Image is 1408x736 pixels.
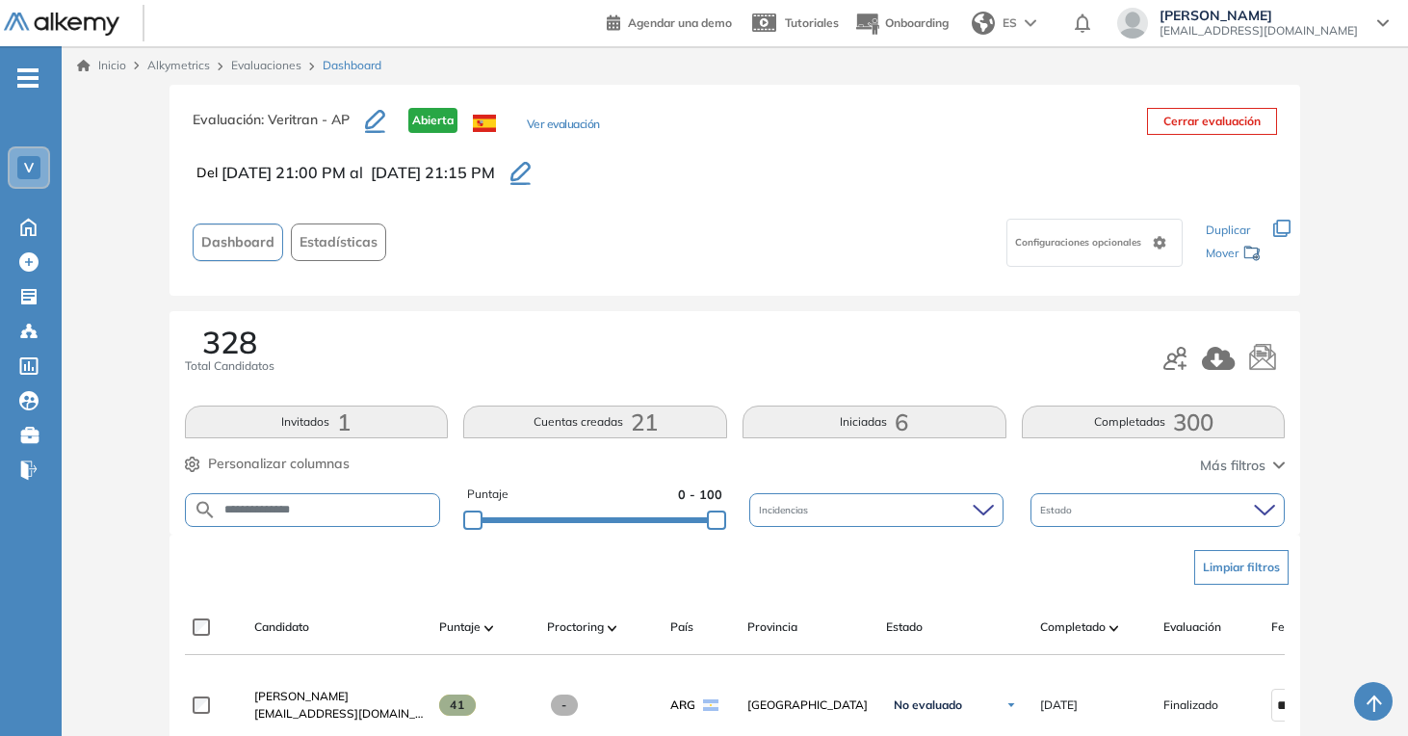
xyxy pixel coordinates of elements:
[1200,456,1285,476] button: Más filtros
[608,625,617,631] img: [missing "en.ARROW_ALT" translation]
[261,111,350,128] span: : Veritran - AP
[17,76,39,80] i: -
[1160,8,1358,23] span: [PERSON_NAME]
[439,695,477,716] span: 41
[254,688,424,705] a: [PERSON_NAME]
[547,618,604,636] span: Proctoring
[473,115,496,132] img: ESP
[743,406,1006,438] button: Iniciadas6
[1040,618,1106,636] span: Completado
[185,406,449,438] button: Invitados1
[670,697,695,714] span: ARG
[254,689,349,703] span: [PERSON_NAME]
[193,108,365,148] h3: Evaluación
[1271,618,1337,636] span: Fecha límite
[1109,625,1119,631] img: [missing "en.ARROW_ALT" translation]
[1194,550,1289,585] button: Limpiar filtros
[254,705,424,723] span: [EMAIL_ADDRESS][DOMAIN_NAME]
[463,406,727,438] button: Cuentas creadas21
[1006,219,1183,267] div: Configuraciones opcionales
[972,12,995,35] img: world
[1147,108,1277,135] button: Cerrar evaluación
[231,58,301,72] a: Evaluaciones
[323,57,381,74] span: Dashboard
[185,454,350,474] button: Personalizar columnas
[1030,493,1285,527] div: Estado
[551,695,579,716] span: -
[854,3,949,44] button: Onboarding
[1163,697,1218,714] span: Finalizado
[894,697,962,713] span: No evaluado
[24,160,34,175] span: V
[747,618,797,636] span: Provincia
[1206,237,1262,273] div: Mover
[749,493,1004,527] div: Incidencias
[628,15,732,30] span: Agendar una demo
[678,486,722,504] span: 0 - 100
[467,486,508,504] span: Puntaje
[1025,19,1036,27] img: arrow
[291,223,386,261] button: Estadísticas
[196,163,218,183] span: Del
[371,161,495,184] span: [DATE] 21:15 PM
[703,699,718,711] img: ARG
[1003,14,1017,32] span: ES
[1040,503,1076,517] span: Estado
[1206,223,1250,237] span: Duplicar
[1015,235,1145,250] span: Configuraciones opcionales
[1160,23,1358,39] span: [EMAIL_ADDRESS][DOMAIN_NAME]
[1200,456,1265,476] span: Más filtros
[1005,699,1017,711] img: Ícono de flecha
[300,232,378,252] span: Estadísticas
[484,625,494,631] img: [missing "en.ARROW_ALT" translation]
[527,116,600,136] button: Ver evaluación
[185,357,274,375] span: Total Candidatos
[1022,406,1286,438] button: Completadas300
[886,618,923,636] span: Estado
[759,503,812,517] span: Incidencias
[222,161,346,184] span: [DATE] 21:00 PM
[201,232,274,252] span: Dashboard
[208,454,350,474] span: Personalizar columnas
[147,58,210,72] span: Alkymetrics
[408,108,457,133] span: Abierta
[350,161,363,184] span: al
[1163,618,1221,636] span: Evaluación
[194,498,217,522] img: SEARCH_ALT
[77,57,126,74] a: Inicio
[193,223,283,261] button: Dashboard
[439,618,481,636] span: Puntaje
[4,13,119,37] img: Logo
[785,15,839,30] span: Tutoriales
[747,697,871,714] span: [GEOGRAPHIC_DATA]
[607,10,732,33] a: Agendar una demo
[885,15,949,30] span: Onboarding
[254,618,309,636] span: Candidato
[670,618,693,636] span: País
[1040,697,1078,714] span: [DATE]
[202,327,257,357] span: 328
